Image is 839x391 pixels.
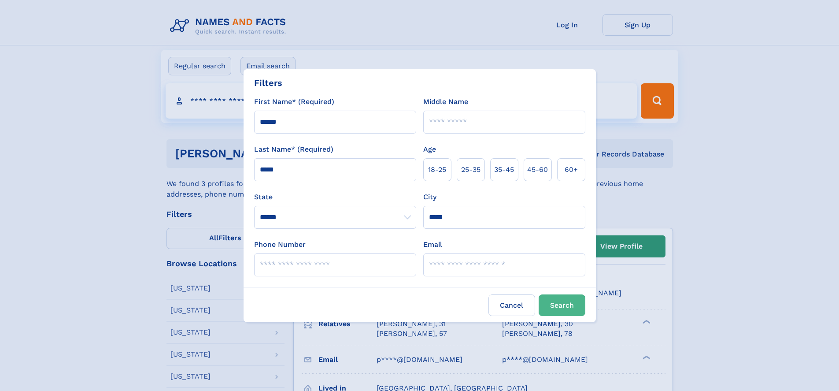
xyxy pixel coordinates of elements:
[423,144,436,155] label: Age
[494,164,514,175] span: 35‑45
[254,144,333,155] label: Last Name* (Required)
[488,294,535,316] label: Cancel
[423,97,468,107] label: Middle Name
[527,164,548,175] span: 45‑60
[423,239,442,250] label: Email
[539,294,585,316] button: Search
[428,164,446,175] span: 18‑25
[254,192,416,202] label: State
[254,97,334,107] label: First Name* (Required)
[461,164,480,175] span: 25‑35
[254,239,306,250] label: Phone Number
[565,164,578,175] span: 60+
[254,76,282,89] div: Filters
[423,192,436,202] label: City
